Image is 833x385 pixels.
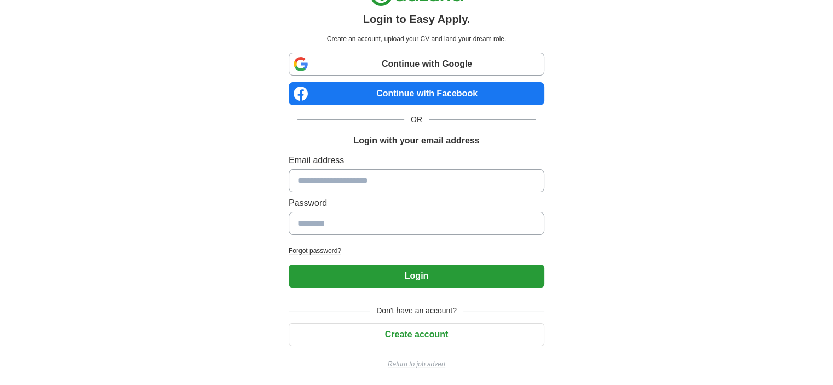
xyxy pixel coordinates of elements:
label: Email address [289,154,544,167]
a: Continue with Facebook [289,82,544,105]
span: OR [404,114,429,125]
a: Forgot password? [289,246,544,256]
h1: Login with your email address [353,134,479,147]
a: Continue with Google [289,53,544,76]
a: Return to job advert [289,359,544,369]
h1: Login to Easy Apply. [363,11,470,27]
button: Create account [289,323,544,346]
a: Create account [289,330,544,339]
button: Login [289,265,544,288]
p: Create an account, upload your CV and land your dream role. [291,34,542,44]
label: Password [289,197,544,210]
span: Don't have an account? [370,305,463,317]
